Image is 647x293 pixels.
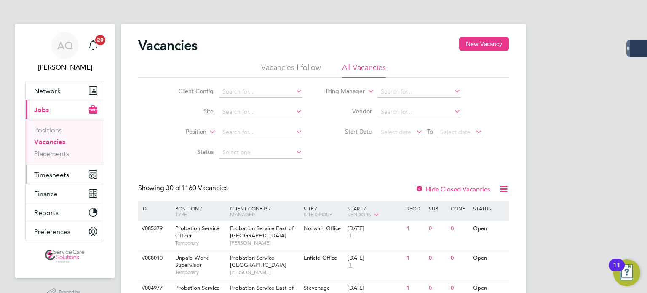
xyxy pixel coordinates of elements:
[138,184,230,193] div: Showing
[219,106,302,118] input: Search for...
[219,86,302,98] input: Search for...
[165,87,214,95] label: Client Config
[316,87,365,96] label: Hiring Manager
[175,239,226,246] span: Temporary
[304,211,332,218] span: Site Group
[348,262,353,269] span: 1
[175,269,226,276] span: Temporary
[139,201,169,215] div: ID
[175,211,187,218] span: Type
[613,259,640,286] button: Open Resource Center, 11 new notifications
[613,265,620,276] div: 11
[26,165,104,184] button: Timesheets
[25,250,104,263] a: Go to home page
[26,100,104,119] button: Jobs
[323,128,372,135] label: Start Date
[381,128,411,136] span: Select date
[415,185,490,193] label: Hide Closed Vacancies
[230,239,299,246] span: [PERSON_NAME]
[25,62,104,73] span: Andrew Quinney
[459,37,509,51] button: New Vacancy
[302,201,346,221] div: Site /
[139,221,169,237] div: V085379
[219,147,302,159] input: Select one
[261,62,321,78] li: Vacancies I follow
[404,201,426,215] div: Reqd
[34,171,69,179] span: Timesheets
[304,254,337,261] span: Enfield Office
[165,148,214,156] label: Status
[348,225,402,232] div: [DATE]
[230,225,294,239] span: Probation Service East of [GEOGRAPHIC_DATA]
[175,254,209,269] span: Unpaid Work Supervisor
[26,203,104,222] button: Reports
[166,184,181,192] span: 30 of
[34,228,70,236] span: Preferences
[304,225,341,232] span: Norwich Office
[449,201,471,215] div: Conf
[427,221,449,237] div: 0
[348,285,402,292] div: [DATE]
[34,209,59,217] span: Reports
[348,255,402,262] div: [DATE]
[471,221,508,237] div: Open
[449,221,471,237] div: 0
[25,32,104,73] a: AQ[PERSON_NAME]
[342,62,386,78] li: All Vacancies
[166,184,228,192] span: 1160 Vacancies
[34,190,58,198] span: Finance
[26,222,104,241] button: Preferences
[34,126,62,134] a: Positions
[26,119,104,165] div: Jobs
[158,128,206,136] label: Position
[323,108,372,115] label: Vendor
[26,81,104,100] button: Network
[378,86,461,98] input: Search for...
[34,106,49,114] span: Jobs
[165,108,214,115] label: Site
[139,250,169,266] div: V088010
[45,250,85,263] img: servicecare-logo-retina.png
[471,201,508,215] div: Status
[57,40,73,51] span: AQ
[219,126,302,138] input: Search for...
[169,201,228,221] div: Position /
[449,250,471,266] div: 0
[230,269,299,276] span: [PERSON_NAME]
[404,250,426,266] div: 1
[471,250,508,266] div: Open
[230,211,255,218] span: Manager
[228,201,302,221] div: Client Config /
[85,32,102,59] a: 20
[34,87,61,95] span: Network
[26,184,104,203] button: Finance
[378,106,461,118] input: Search for...
[345,201,404,222] div: Start /
[34,138,65,146] a: Vacancies
[348,232,353,239] span: 1
[34,150,69,158] a: Placements
[427,201,449,215] div: Sub
[348,211,371,218] span: Vendors
[427,250,449,266] div: 0
[230,254,286,269] span: Probation Service [GEOGRAPHIC_DATA]
[440,128,471,136] span: Select date
[404,221,426,237] div: 1
[138,37,198,54] h2: Vacancies
[175,225,219,239] span: Probation Service Officer
[425,126,436,137] span: To
[95,35,105,45] span: 20
[15,24,115,278] nav: Main navigation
